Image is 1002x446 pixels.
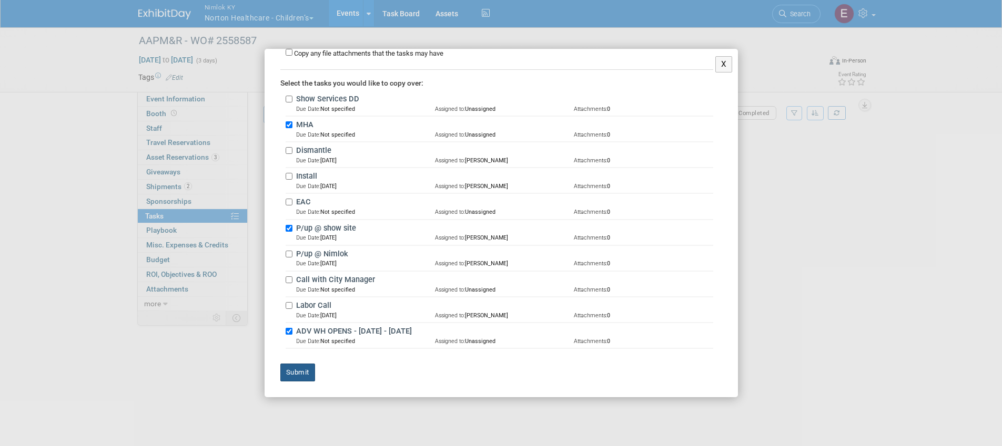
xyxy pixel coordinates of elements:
td: Not specified [296,105,435,113]
td: [DATE] [296,182,435,190]
span: Due Date: [296,260,320,267]
td: [DATE] [296,157,435,164]
span: Due Date: [296,183,320,190]
span: Due Date: [296,157,320,164]
td: [DATE] [296,312,435,319]
span: Attachments: [574,260,607,267]
td: Unassigned [435,105,574,113]
td: Unassigned [435,286,574,294]
td: [PERSON_NAME] [435,182,574,190]
td: 0 [574,337,713,345]
span: Due Date: [296,209,320,215]
span: Due Date: [296,286,320,293]
td: [PERSON_NAME] [435,157,574,164]
label: Labor Call [293,300,713,312]
span: Assigned to: [435,338,465,345]
span: Attachments: [574,312,607,319]
span: Attachments: [574,234,607,241]
span: Due Date: [296,338,320,345]
label: P/up @ Nimlok [293,248,713,260]
td: Not specified [296,286,435,294]
td: 0 [574,260,713,267]
span: Assigned to: [435,157,465,164]
span: Attachments: [574,131,607,138]
span: Attachments: [574,338,607,345]
td: [DATE] [296,234,435,242]
td: 0 [574,157,713,164]
span: Attachments: [574,157,607,164]
span: Attachments: [574,106,607,112]
span: Attachments: [574,209,607,215]
label: ADV WH OPENS - [DATE] - [DATE] [293,326,713,337]
td: 0 [574,312,713,319]
span: Due Date: [296,234,320,241]
span: Assigned to: [435,209,465,215]
td: [PERSON_NAME] [435,260,574,267]
td: 0 [574,208,713,216]
td: Unassigned [435,208,574,216]
span: Assigned to: [435,183,465,190]
td: 0 [574,131,713,139]
span: Due Date: [296,106,320,112]
span: Assigned to: [435,286,465,293]
td: Not specified [296,337,435,345]
label: P/up @ show site [293,223,713,234]
span: Assigned to: [435,312,465,319]
td: Not specified [296,131,435,139]
label: Dismantle [293,145,713,157]
span: Assigned to: [435,106,465,112]
button: X [715,56,733,72]
td: 0 [574,234,713,242]
label: Copy any file attachments that the tasks may have [294,49,443,57]
label: MHA [293,119,713,131]
td: Not specified [296,208,435,216]
td: Unassigned [435,337,574,345]
td: 0 [574,105,713,113]
span: Due Date: [296,312,320,319]
span: Assigned to: [435,234,465,241]
span: Assigned to: [435,260,465,267]
td: [PERSON_NAME] [435,312,574,319]
span: Attachments: [574,183,607,190]
td: Unassigned [435,131,574,139]
label: Show Services DD [293,94,713,105]
label: EAC [293,196,713,208]
label: Install [293,171,713,182]
button: Submit [280,364,315,381]
td: 0 [574,182,713,190]
td: [PERSON_NAME] [435,234,574,242]
td: 0 [574,286,713,294]
td: [DATE] [296,260,435,267]
span: Assigned to: [435,131,465,138]
label: Call with City Manager [293,274,713,286]
div: Select the tasks you would like to copy over: [280,69,713,89]
span: Attachments: [574,286,607,293]
span: Due Date: [296,131,320,138]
